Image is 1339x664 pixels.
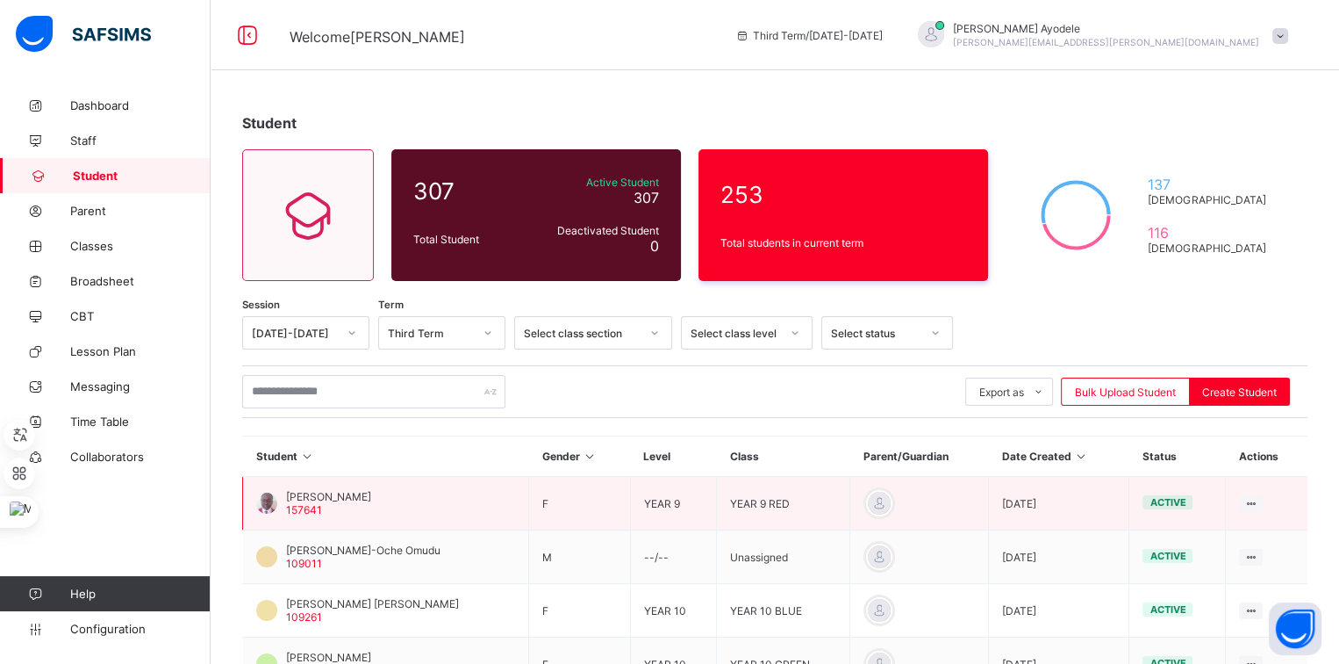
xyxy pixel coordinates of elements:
[717,584,850,638] td: YEAR 10 BLUE
[850,437,989,477] th: Parent/Guardian
[630,584,716,638] td: YEAR 10
[1149,603,1185,616] span: active
[1074,450,1089,463] i: Sort in Ascending Order
[252,327,337,340] div: [DATE]-[DATE]
[1148,224,1273,242] span: 116
[286,597,459,610] span: [PERSON_NAME] [PERSON_NAME]
[524,327,640,340] div: Select class section
[1149,496,1185,509] span: active
[378,299,404,311] span: Term
[286,503,322,516] span: 157641
[70,204,211,218] span: Parent
[529,437,631,477] th: Gender
[1148,242,1273,255] span: [DEMOGRAPHIC_DATA]
[70,98,211,112] span: Dashboard
[953,22,1259,35] span: [PERSON_NAME] Ayodele
[16,16,151,53] img: safsims
[409,228,530,250] div: Total Student
[70,239,211,253] span: Classes
[243,437,529,477] th: Student
[1149,550,1185,562] span: active
[1269,603,1321,655] button: Open asap
[286,557,322,570] span: 109011
[70,309,211,323] span: CBT
[735,29,883,42] span: session/term information
[720,181,966,208] span: 253
[989,477,1129,530] td: [DATE]
[720,236,966,249] span: Total students in current term
[242,299,280,311] span: Session
[70,415,211,429] span: Time Table
[529,477,631,530] td: F
[1148,176,1273,193] span: 137
[630,530,716,584] td: --/--
[989,584,1129,638] td: [DATE]
[630,437,716,477] th: Level
[989,437,1129,477] th: Date Created
[534,176,659,189] span: Active Student
[286,651,371,664] span: [PERSON_NAME]
[534,224,659,237] span: Deactivated Student
[900,21,1297,50] div: SolomonAyodele
[70,450,211,464] span: Collaborators
[1202,386,1277,399] span: Create Student
[70,587,210,601] span: Help
[286,490,371,503] span: [PERSON_NAME]
[388,327,473,340] div: Third Term
[634,189,659,206] span: 307
[70,344,211,358] span: Lesson Plan
[286,544,440,557] span: [PERSON_NAME]-Oche Omudu
[529,584,631,638] td: F
[650,237,659,255] span: 0
[70,274,211,288] span: Broadsheet
[583,450,598,463] i: Sort in Ascending Order
[717,437,850,477] th: Class
[831,327,920,340] div: Select status
[300,450,315,463] i: Sort in Ascending Order
[286,610,322,624] span: 109261
[691,327,780,340] div: Select class level
[1129,437,1226,477] th: Status
[242,114,297,132] span: Student
[717,477,850,530] td: YEAR 9 RED
[979,386,1024,399] span: Export as
[70,379,211,393] span: Messaging
[529,530,631,584] td: M
[989,530,1129,584] td: [DATE]
[1075,386,1176,399] span: Bulk Upload Student
[717,530,850,584] td: Unassigned
[953,37,1259,47] span: [PERSON_NAME][EMAIL_ADDRESS][PERSON_NAME][DOMAIN_NAME]
[1226,437,1307,477] th: Actions
[630,477,716,530] td: YEAR 9
[73,169,211,183] span: Student
[1148,193,1273,206] span: [DEMOGRAPHIC_DATA]
[70,622,210,636] span: Configuration
[70,134,211,148] span: Staff
[290,28,465,46] span: Welcome [PERSON_NAME]
[413,177,526,205] span: 307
